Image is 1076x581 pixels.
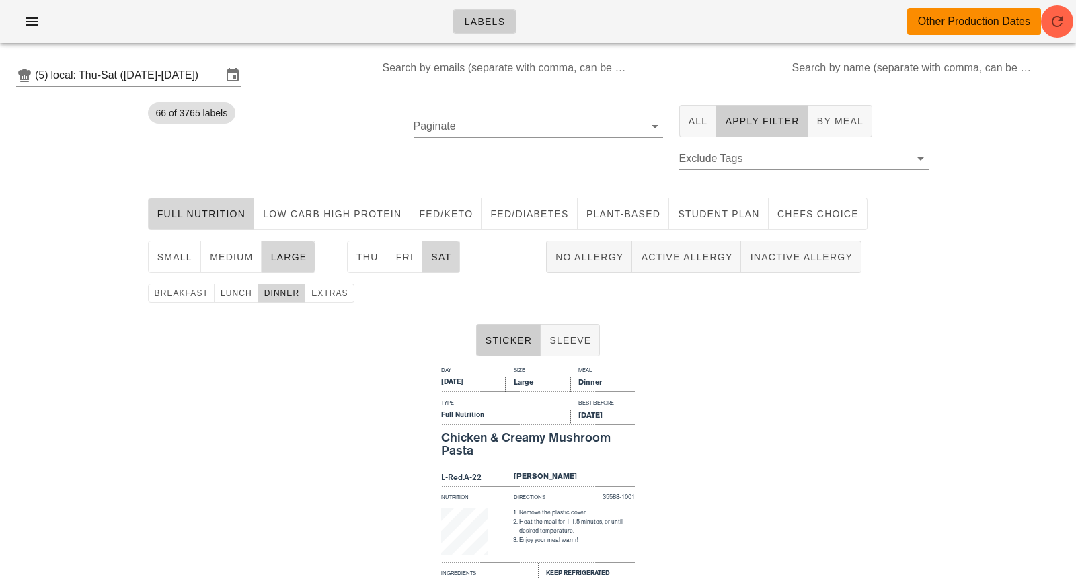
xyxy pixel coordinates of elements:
span: Plant-Based [586,208,660,219]
button: No Allergy [546,241,632,273]
button: Thu [347,241,387,273]
div: Other Production Dates [918,13,1030,30]
div: [DATE] [441,377,506,392]
div: Day [441,366,506,377]
span: large [270,251,307,262]
div: Nutrition [441,486,506,502]
button: All [679,105,717,137]
span: Labels [464,16,506,27]
span: Sat [430,251,451,262]
button: Student Plan [669,198,769,230]
button: small [148,241,201,273]
button: dinner [258,284,306,303]
span: Sleeve [549,335,591,346]
button: extras [305,284,354,303]
div: Paginate [414,116,663,137]
span: Fed/keto [418,208,473,219]
span: dinner [264,288,300,298]
li: Heat the meal for 1-1.5 minutes, or until desired temperature. [519,518,635,536]
span: extras [311,288,348,298]
div: Type [441,399,570,410]
span: Thu [356,251,379,262]
span: Full Nutrition [157,208,246,219]
div: Ingredients [441,562,538,578]
div: Chicken & Creamy Mushroom Pasta [441,431,635,458]
div: Dinner [570,377,635,392]
button: chefs choice [769,198,868,230]
button: Plant-Based [578,198,669,230]
div: Meal [570,366,635,377]
span: breakfast [154,288,208,298]
button: By Meal [808,105,872,137]
button: Inactive Allergy [741,241,861,273]
span: By Meal [816,116,863,126]
button: Fed/keto [410,198,482,230]
li: Enjoy your meal warm! [519,536,635,545]
button: large [262,241,315,273]
span: Fed/diabetes [490,208,568,219]
button: Active Allergy [632,241,741,273]
a: Labels [453,9,517,34]
li: Remove the plastic cover. [519,508,635,518]
button: Fed/diabetes [482,198,577,230]
div: Full Nutrition [441,410,570,425]
span: Student Plan [677,208,760,219]
span: Sticker [485,335,533,346]
button: medium [201,241,262,273]
span: Apply Filter [724,116,799,126]
div: Size [506,366,570,377]
span: Active Allergy [640,251,732,262]
button: lunch [215,284,258,303]
span: Fri [395,251,414,262]
span: 35588-1001 [603,494,635,500]
div: Best Before [570,399,635,410]
span: Inactive Allergy [749,251,853,262]
div: Large [506,377,570,392]
div: Exclude Tags [679,148,929,169]
span: chefs choice [777,208,859,219]
span: All [688,116,708,126]
div: (5) [35,69,51,82]
button: Full Nutrition [148,198,255,230]
button: Fri [387,241,423,273]
button: Sat [422,241,460,273]
div: [PERSON_NAME] [506,471,635,486]
button: breakfast [148,284,215,303]
span: Low Carb High Protein [262,208,401,219]
button: Low Carb High Protein [254,198,410,230]
span: medium [209,251,254,262]
div: L-Red.A-22 [441,471,506,486]
span: small [157,251,192,262]
span: lunch [220,288,252,298]
span: 66 of 3765 labels [156,102,228,124]
div: Keep Refrigerated [538,562,635,578]
div: [DATE] [570,410,635,425]
button: Sticker [476,324,541,356]
button: Sleeve [541,324,600,356]
button: Apply Filter [716,105,808,137]
div: Directions [506,486,570,502]
span: No Allergy [555,251,623,262]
